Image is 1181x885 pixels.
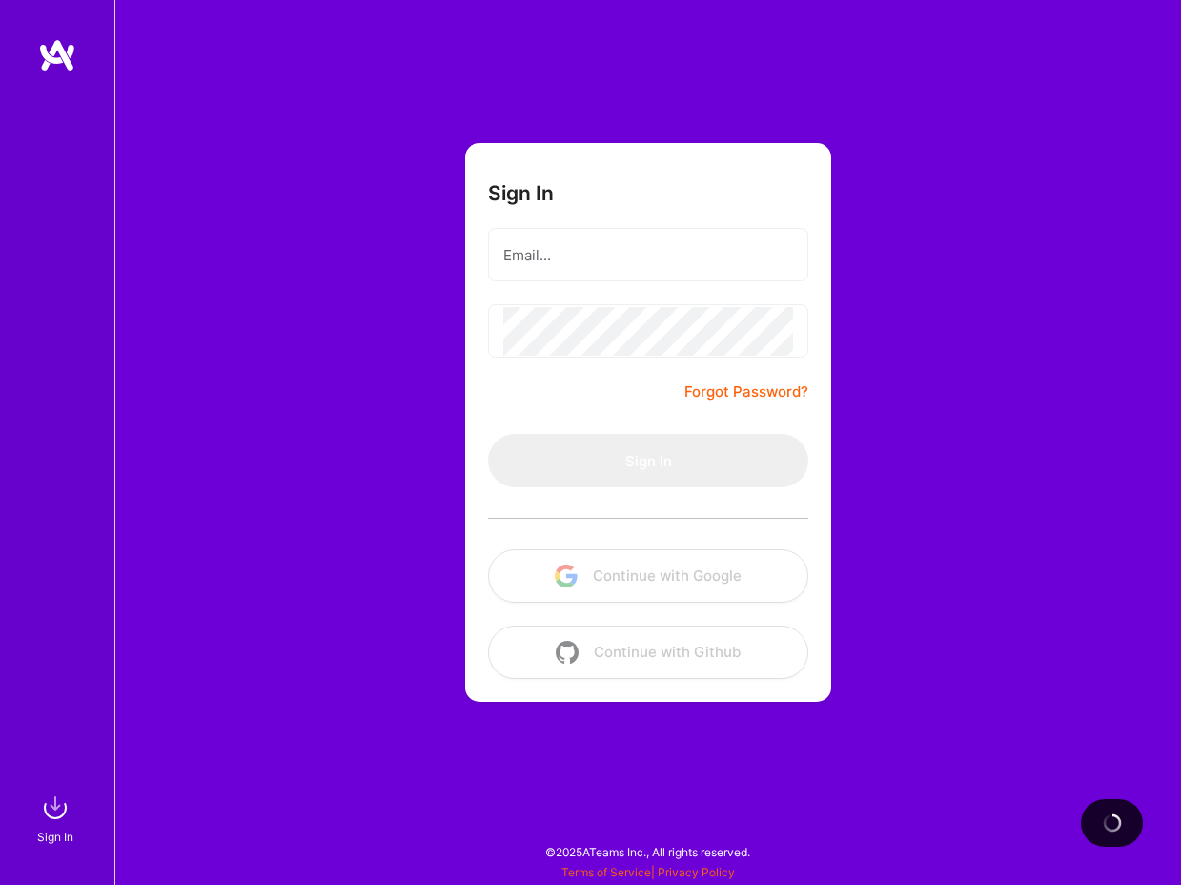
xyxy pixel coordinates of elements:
[684,381,808,403] a: Forgot Password?
[40,789,74,847] a: sign inSign In
[488,434,808,487] button: Sign In
[36,789,74,827] img: sign in
[503,231,793,279] input: Email...
[114,828,1181,875] div: © 2025 ATeams Inc., All rights reserved.
[561,865,651,879] a: Terms of Service
[38,38,76,72] img: logo
[488,626,808,679] button: Continue with Github
[556,641,579,664] img: icon
[561,865,735,879] span: |
[1099,810,1126,836] img: loading
[658,865,735,879] a: Privacy Policy
[555,565,578,587] img: icon
[37,827,73,847] div: Sign In
[488,181,554,205] h3: Sign In
[488,549,808,603] button: Continue with Google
